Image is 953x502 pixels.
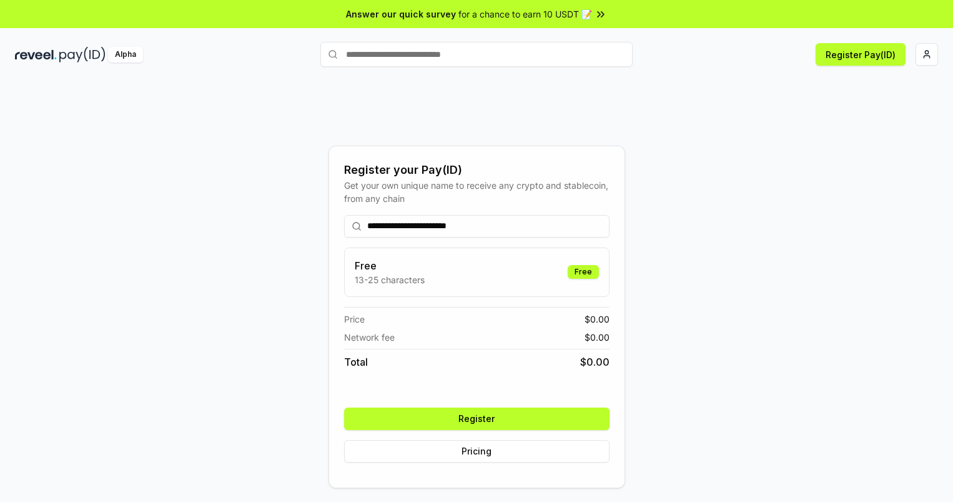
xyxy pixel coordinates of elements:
[344,440,610,463] button: Pricing
[816,43,906,66] button: Register Pay(ID)
[344,354,368,369] span: Total
[346,8,456,21] span: Answer our quick survey
[344,331,395,344] span: Network fee
[355,258,425,273] h3: Free
[108,47,143,63] div: Alpha
[355,273,425,286] p: 13-25 characters
[15,47,57,63] img: reveel_dark
[458,8,592,21] span: for a chance to earn 10 USDT 📝
[344,161,610,179] div: Register your Pay(ID)
[585,331,610,344] span: $ 0.00
[568,265,599,279] div: Free
[580,354,610,369] span: $ 0.00
[344,179,610,205] div: Get your own unique name to receive any crypto and stablecoin, from any chain
[344,408,610,430] button: Register
[59,47,106,63] img: pay_id
[585,313,610,326] span: $ 0.00
[344,313,365,326] span: Price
